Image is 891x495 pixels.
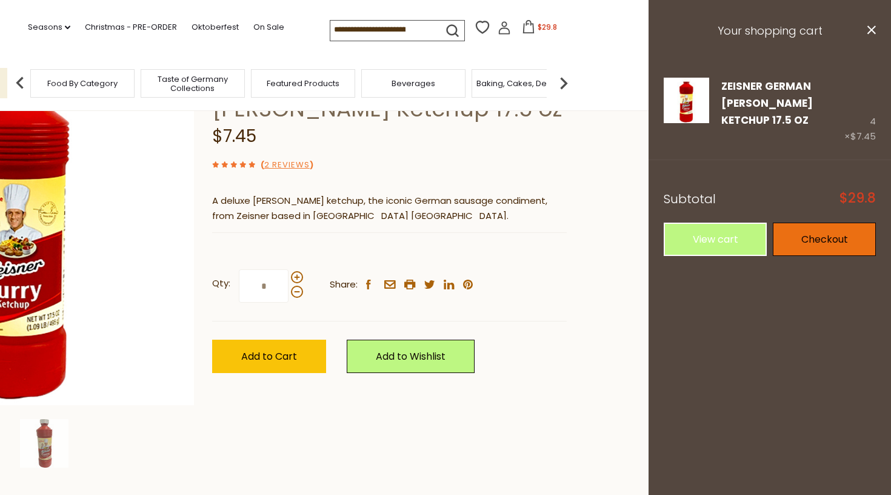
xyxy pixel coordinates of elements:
[261,159,313,170] span: ( )
[476,79,570,88] a: Baking, Cakes, Desserts
[513,20,565,38] button: $29.8
[664,78,709,145] a: Zeisner German Curry Ketchup 17.5 oz
[264,159,310,172] a: 2 Reviews
[552,71,576,95] img: next arrow
[212,276,230,291] strong: Qty:
[721,79,813,128] a: Zeisner German [PERSON_NAME] Ketchup 17.5 oz
[664,78,709,123] img: Zeisner German Curry Ketchup 17.5 oz
[850,130,876,143] span: $7.45
[538,22,557,32] span: $29.8
[212,68,567,123] h1: Zeisner German [PERSON_NAME] Ketchup 17.5 oz
[347,340,475,373] a: Add to Wishlist
[664,223,767,256] a: View cart
[47,79,118,88] a: Food By Category
[664,190,716,207] span: Subtotal
[253,21,284,34] a: On Sale
[144,75,241,93] a: Taste of Germany Collections
[212,124,256,148] span: $7.45
[212,194,567,224] p: A deluxe [PERSON_NAME] ketchup, the iconic German sausage condiment, from Zeisner based in [GEOGR...
[192,21,239,34] a: Oktoberfest
[28,21,70,34] a: Seasons
[330,277,358,292] span: Share:
[8,71,32,95] img: previous arrow
[267,79,339,88] a: Featured Products
[85,21,177,34] a: Christmas - PRE-ORDER
[392,79,435,88] a: Beverages
[839,192,876,205] span: $29.8
[773,223,876,256] a: Checkout
[20,419,68,468] img: Zeisner German Curry Ketchup 17.5 oz
[212,340,326,373] button: Add to Cart
[241,349,297,363] span: Add to Cart
[844,78,876,145] div: 4 ×
[239,269,289,303] input: Qty:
